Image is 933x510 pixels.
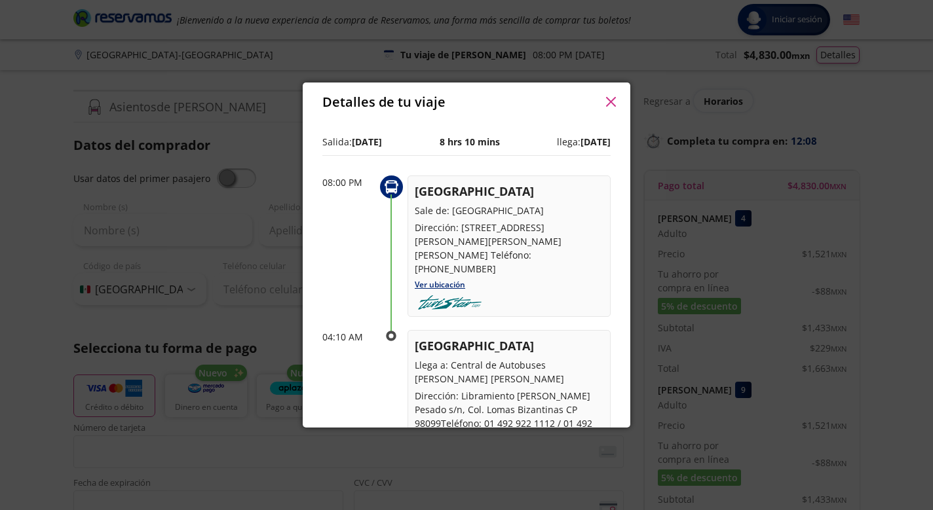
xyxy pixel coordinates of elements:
p: Salida: [322,135,382,149]
a: Ver ubicación [415,279,465,290]
p: Sale de: [GEOGRAPHIC_DATA] [415,204,603,217]
b: [DATE] [581,136,611,148]
p: 08:00 PM [322,175,375,189]
p: Dirección: [STREET_ADDRESS][PERSON_NAME][PERSON_NAME][PERSON_NAME] Teléfono: [PHONE_NUMBER] [415,221,603,276]
b: [DATE] [352,136,382,148]
p: [GEOGRAPHIC_DATA] [415,337,603,355]
p: Dirección: Libramiento [PERSON_NAME] Pesado s/n, Col. Lomas Bizantinas CP 98099Teléfono: 01 492 9... [415,389,603,444]
p: 04:10 AM [322,330,375,344]
img: turistar-lujo.png [415,295,485,310]
p: Llega a: Central de Autobuses [PERSON_NAME] [PERSON_NAME] [415,358,603,386]
p: 8 hrs 10 mins [440,135,500,149]
p: Detalles de tu viaje [322,92,446,112]
p: llega: [557,135,611,149]
p: [GEOGRAPHIC_DATA] [415,183,603,200]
